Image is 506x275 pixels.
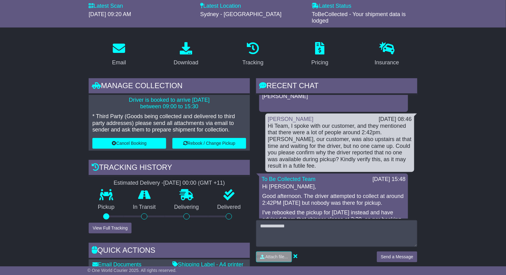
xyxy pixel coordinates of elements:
[92,113,246,133] p: * Third Party (Goods being collected and delivered to third party addresses) please send all atta...
[165,204,208,211] p: Delivering
[92,261,141,268] a: Email Documents
[108,40,130,69] a: Email
[92,138,166,149] button: Cancel Booking
[262,93,405,100] p: [PERSON_NAME]
[89,78,250,95] div: Manage collection
[172,261,243,268] a: Shipping Label - A4 printer
[256,78,417,95] div: RECENT CHAT
[242,58,264,67] div: Tracking
[262,176,316,182] a: To Be Collected Team
[87,268,177,273] span: © One World Courier 2025. All rights reserved.
[268,116,314,122] a: [PERSON_NAME]
[174,58,198,67] div: Download
[312,11,406,24] span: ToBeCollected - Your shipment data is lodged
[89,3,123,10] label: Latest Scan
[124,204,165,211] p: In Transit
[268,123,412,170] div: Hi Team, I spoke with our customer, and they mentioned that there were a lot of people around 2:4...
[311,58,328,67] div: Pricing
[208,204,250,211] p: Delivered
[375,58,399,67] div: Insurance
[200,11,281,17] span: Sydney - [GEOGRAPHIC_DATA]
[89,180,250,187] div: Estimated Delivery -
[200,3,241,10] label: Latest Location
[170,40,202,69] a: Download
[312,3,352,10] label: Latest Status
[92,97,246,110] p: Driver is booked to arrive [DATE] between 09:00 to 15:30
[307,40,332,69] a: Pricing
[371,40,403,69] a: Insurance
[89,243,250,260] div: Quick Actions
[262,209,405,223] p: I've rebooked the pickup for [DATE] instead and have advised them that shipper closes at 3:30, as...
[89,11,131,17] span: [DATE] 09:20 AM
[238,40,268,69] a: Tracking
[377,251,417,262] button: Send a Message
[89,223,132,234] button: View Full Tracking
[163,180,225,187] div: [DATE] 00:00 (GMT +11)
[89,160,250,177] div: Tracking history
[373,176,406,183] div: [DATE] 15:48
[379,116,412,123] div: [DATE] 08:46
[112,58,126,67] div: Email
[89,204,124,211] p: Pickup
[262,193,405,206] p: Good afternoon. The driver attempted to collect at around 2:42PM [DATE] but nobody was there for ...
[172,138,246,149] button: Rebook / Change Pickup
[262,183,405,190] p: Hi [PERSON_NAME],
